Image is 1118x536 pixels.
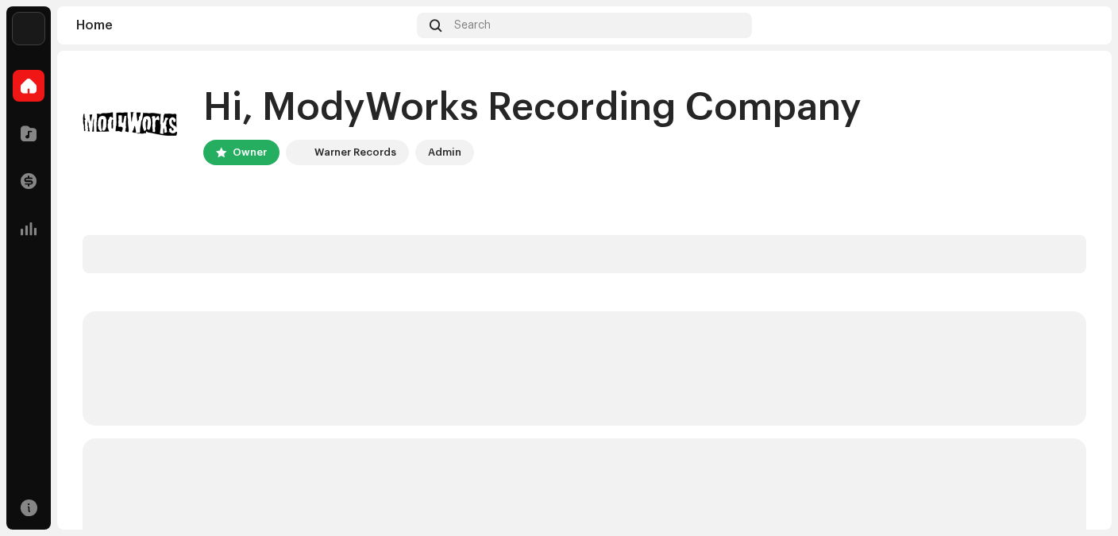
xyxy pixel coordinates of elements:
[1067,13,1093,38] img: ae092520-180b-4f7c-b02d-a8b0c132bb58
[233,143,267,162] div: Owner
[76,19,411,32] div: Home
[428,143,461,162] div: Admin
[83,76,178,172] img: ae092520-180b-4f7c-b02d-a8b0c132bb58
[454,19,491,32] span: Search
[203,83,862,133] div: Hi, ModyWorks Recording Company
[13,13,44,44] img: acab2465-393a-471f-9647-fa4d43662784
[289,143,308,162] img: acab2465-393a-471f-9647-fa4d43662784
[314,143,396,162] div: Warner Records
